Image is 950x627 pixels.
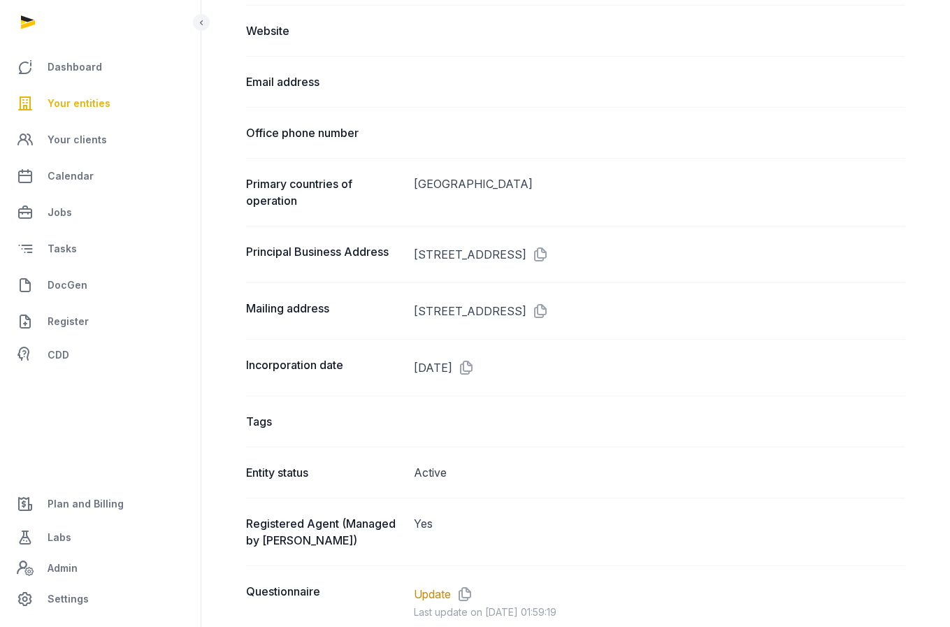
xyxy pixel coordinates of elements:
[48,168,94,185] span: Calendar
[48,496,124,512] span: Plan and Billing
[48,131,107,148] span: Your clients
[48,59,102,75] span: Dashboard
[11,196,189,229] a: Jobs
[11,159,189,193] a: Calendar
[48,95,110,112] span: Your entities
[48,204,72,221] span: Jobs
[11,305,189,338] a: Register
[11,487,189,521] a: Plan and Billing
[414,515,905,549] dd: Yes
[48,347,69,363] span: CDD
[11,341,189,369] a: CDD
[11,554,189,582] a: Admin
[246,22,403,39] dt: Website
[246,73,403,90] dt: Email address
[414,464,905,481] dd: Active
[414,243,905,266] dd: [STREET_ADDRESS]
[246,243,403,266] dt: Principal Business Address
[11,582,189,616] a: Settings
[246,175,403,209] dt: Primary countries of operation
[246,124,403,141] dt: Office phone number
[11,521,189,554] a: Labs
[246,515,403,549] dt: Registered Agent (Managed by [PERSON_NAME])
[414,175,905,209] dd: [GEOGRAPHIC_DATA]
[11,268,189,302] a: DocGen
[246,300,403,322] dt: Mailing address
[246,464,403,481] dt: Entity status
[11,87,189,120] a: Your entities
[246,356,403,379] dt: Incorporation date
[246,413,403,430] dt: Tags
[414,586,451,603] a: Update
[11,50,189,84] a: Dashboard
[48,277,87,294] span: DocGen
[11,232,189,266] a: Tasks
[246,583,403,619] dt: Questionnaire
[11,123,189,157] a: Your clients
[48,240,77,257] span: Tasks
[414,356,905,379] dd: [DATE]
[414,605,905,619] div: Last update on [DATE] 01:59:19
[414,300,905,322] dd: [STREET_ADDRESS]
[48,560,78,577] span: Admin
[48,591,89,607] span: Settings
[48,313,89,330] span: Register
[48,529,71,546] span: Labs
